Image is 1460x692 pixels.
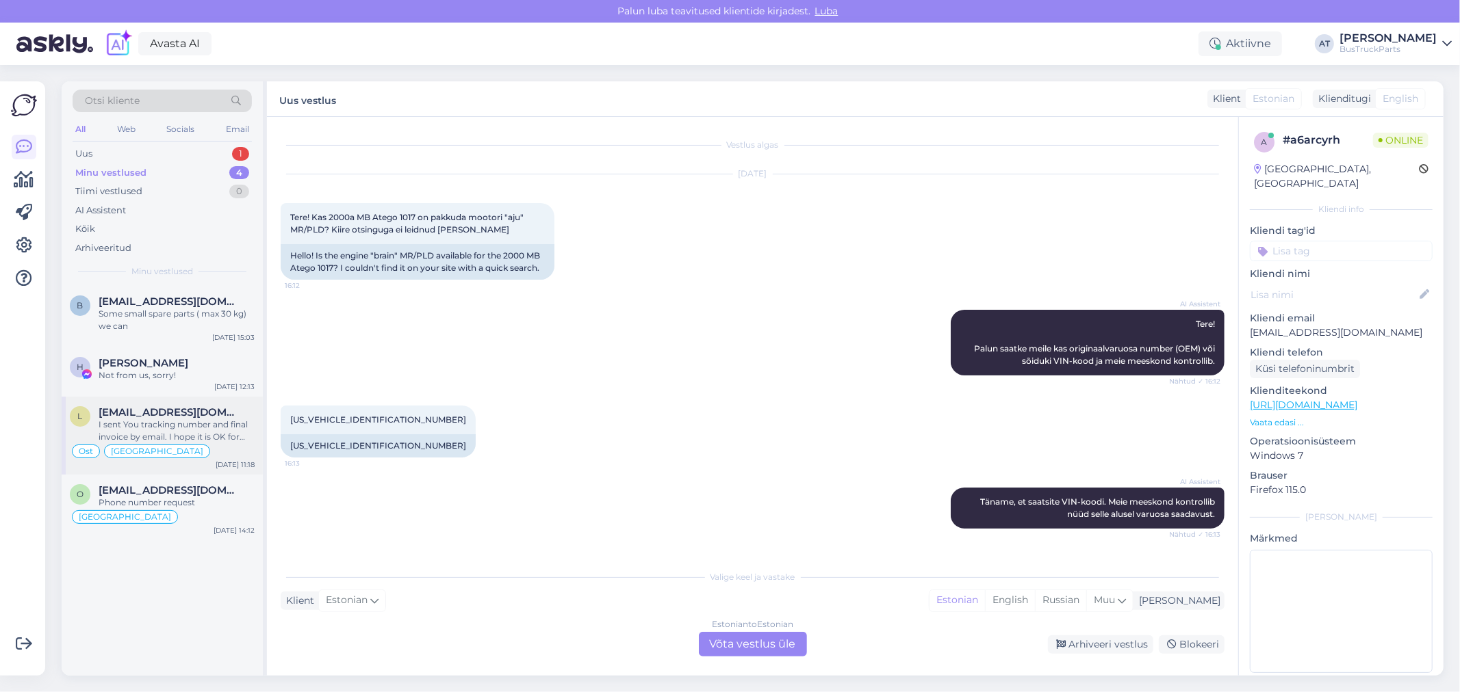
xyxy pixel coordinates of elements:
div: Uus [75,147,92,161]
span: Muu [1094,594,1115,606]
div: # a6arcyrh [1283,132,1373,148]
div: Aktiivne [1199,31,1282,56]
span: [US_VEHICLE_IDENTIFICATION_NUMBER] [290,414,466,425]
div: Minu vestlused [75,166,146,180]
p: Kliendi email [1250,311,1433,325]
div: 4 [229,166,249,180]
span: H [77,362,84,372]
div: [DATE] 12:13 [214,382,255,392]
div: Web [114,120,138,138]
span: 16:13 [285,458,336,468]
div: [GEOGRAPHIC_DATA], [GEOGRAPHIC_DATA] [1254,162,1419,191]
div: Arhiveeri vestlus [1048,635,1153,654]
p: Brauser [1250,468,1433,483]
div: [PERSON_NAME] [1134,594,1220,608]
a: [PERSON_NAME]BusTruckParts [1340,33,1452,55]
span: 16:12 [285,280,336,291]
span: Otsi kliente [85,94,140,108]
div: Not from us, sorry! [99,369,255,382]
img: explore-ai [104,29,133,58]
div: [DATE] 15:03 [212,332,255,343]
div: 0 [229,185,249,198]
div: Arhiveeritud [75,241,131,255]
span: Estonian [1253,92,1294,106]
span: Ost [79,447,93,455]
span: AI Assistent [1169,477,1220,487]
div: Phone number request [99,496,255,509]
div: All [73,120,88,138]
div: Klient [1207,92,1241,106]
div: Vestlus algas [281,139,1225,151]
div: Estonian to Estonian [712,618,793,630]
div: Klient [281,594,314,608]
span: Officina2@datrading.it [99,484,241,496]
p: Kliendi tag'id [1250,224,1433,238]
div: Russian [1035,590,1086,611]
p: Kliendi telefon [1250,345,1433,360]
p: Operatsioonisüsteem [1250,434,1433,449]
span: Täname, et saatsite VIN-koodi. Meie meeskond kontrollib nüüd selle alusel varuosa saadavust. [980,496,1217,519]
span: Estonian [326,593,368,608]
span: O [77,489,84,499]
div: I sent You tracking number and final invoice by email. I hope it is OK for You! [99,418,255,443]
div: Estonian [930,590,985,611]
span: Tere! Kas 2000a MB Atego 1017 on pakkuda mootori "aju" MR/PLD? Kiire otsinguga ei leidnud [PERSON... [290,212,526,235]
div: [PERSON_NAME] [1340,33,1437,44]
input: Lisa nimi [1251,287,1417,302]
a: [URL][DOMAIN_NAME] [1250,399,1357,411]
div: Klienditugi [1313,92,1371,106]
span: lahden.autotekniikka@gmail.com [99,406,241,418]
p: Firefox 115.0 [1250,483,1433,497]
div: Kliendi info [1250,203,1433,215]
span: buffalo3132@gmail.com [99,295,241,308]
div: English [985,590,1035,611]
span: Hubert Mazurek [99,357,188,369]
div: Hello! Is the engine "brain" MR/PLD available for the 2000 MB Atego 1017? I couldn't find it on y... [281,244,554,280]
span: Online [1373,133,1429,148]
span: b [77,300,84,310]
span: AI Assistent [1169,299,1220,309]
div: Email [223,120,252,138]
div: AI Assistent [75,204,126,217]
div: Võta vestlus üle [699,632,807,656]
div: [DATE] 11:18 [216,460,255,470]
div: Valige keel ja vastake [281,571,1225,583]
div: [US_VEHICLE_IDENTIFICATION_NUMBER] [281,434,476,457]
p: Kliendi nimi [1250,267,1433,281]
label: Uus vestlus [279,90,336,108]
img: Askly Logo [11,92,37,118]
div: Blokeeri [1159,635,1225,654]
div: AT [1315,34,1334,53]
div: 1 [232,147,249,161]
div: Küsi telefoninumbrit [1250,360,1360,378]
p: Windows 7 [1250,449,1433,463]
span: Minu vestlused [131,265,193,278]
div: Kõik [75,222,95,236]
span: Nähtud ✓ 16:12 [1169,376,1220,386]
div: [PERSON_NAME] [1250,511,1433,523]
div: [DATE] 14:12 [214,525,255,535]
input: Lisa tag [1250,241,1433,261]
p: Märkmed [1250,531,1433,546]
span: a [1262,137,1268,147]
span: [GEOGRAPHIC_DATA] [111,447,203,455]
div: Some small spare parts ( max 30 kg) we can [99,308,255,332]
p: Vaata edasi ... [1250,416,1433,429]
span: English [1383,92,1418,106]
div: Socials [164,120,197,138]
p: Klienditeekond [1250,384,1433,398]
div: BusTruckParts [1340,44,1437,55]
span: Nähtud ✓ 16:13 [1169,529,1220,540]
span: Luba [811,5,843,17]
span: l [78,411,83,421]
a: Avasta AI [138,32,212,55]
div: [DATE] [281,168,1225,180]
div: Tiimi vestlused [75,185,142,198]
span: [GEOGRAPHIC_DATA] [79,513,171,521]
p: [EMAIL_ADDRESS][DOMAIN_NAME] [1250,325,1433,340]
